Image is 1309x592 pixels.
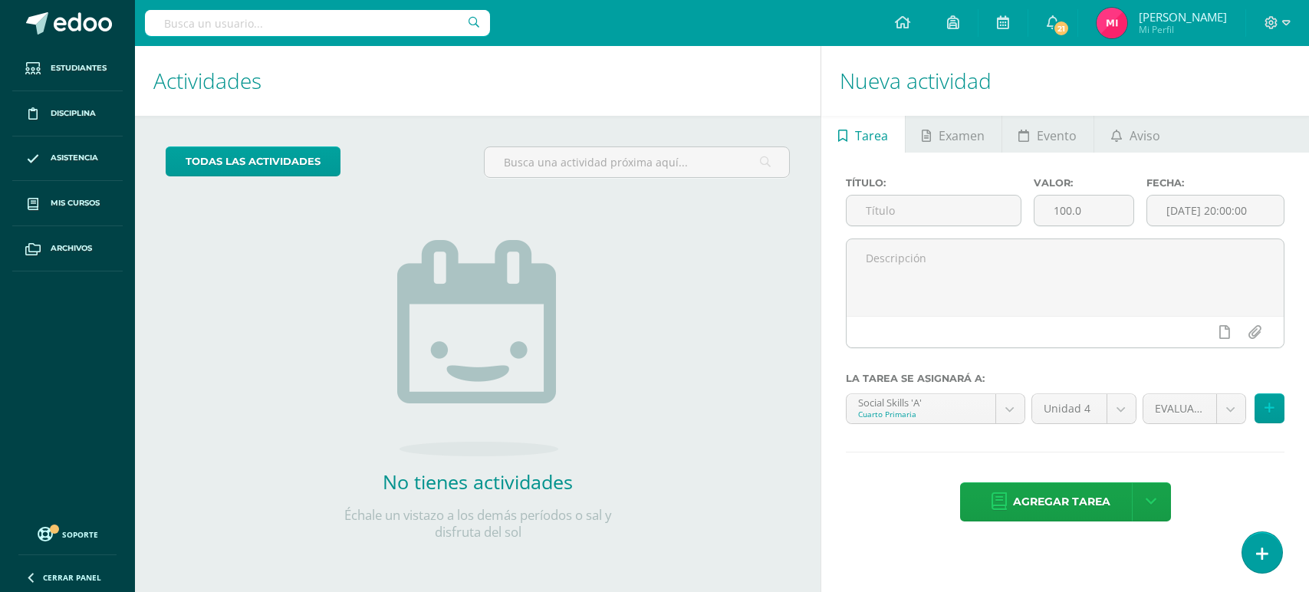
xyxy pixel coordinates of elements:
[51,242,92,255] span: Archivos
[12,136,123,182] a: Asistencia
[858,409,983,419] div: Cuarto Primaria
[12,46,123,91] a: Estudiantes
[821,116,904,153] a: Tarea
[1013,483,1110,521] span: Agregar tarea
[1147,196,1284,225] input: Fecha de entrega
[1032,394,1136,423] a: Unidad 4
[1002,116,1094,153] a: Evento
[1094,116,1176,153] a: Aviso
[840,46,1291,116] h1: Nueva actividad
[1097,8,1127,38] img: 67e357ac367b967c23576a478ea07591.png
[145,10,490,36] input: Busca un usuario...
[51,152,98,164] span: Asistencia
[1146,177,1284,189] label: Fecha:
[12,181,123,226] a: Mis cursos
[166,146,340,176] a: todas las Actividades
[858,394,983,409] div: Social Skills 'A'
[62,529,98,540] span: Soporte
[43,572,101,583] span: Cerrar panel
[1139,9,1227,25] span: [PERSON_NAME]
[846,177,1021,189] label: Título:
[1037,117,1077,154] span: Evento
[12,226,123,271] a: Archivos
[1143,394,1245,423] a: EVALUACIÓN (30.0pts)
[1155,394,1205,423] span: EVALUACIÓN (30.0pts)
[1044,394,1095,423] span: Unidad 4
[1139,23,1227,36] span: Mi Perfil
[846,373,1284,384] label: La tarea se asignará a:
[18,523,117,544] a: Soporte
[847,196,1021,225] input: Título
[324,507,631,541] p: Échale un vistazo a los demás períodos o sal y disfruta del sol
[153,46,802,116] h1: Actividades
[397,240,558,456] img: no_activities.png
[855,117,888,154] span: Tarea
[906,116,1001,153] a: Examen
[51,62,107,74] span: Estudiantes
[51,107,96,120] span: Disciplina
[51,197,100,209] span: Mis cursos
[485,147,789,177] input: Busca una actividad próxima aquí...
[12,91,123,136] a: Disciplina
[1034,196,1133,225] input: Puntos máximos
[324,469,631,495] h2: No tienes actividades
[939,117,985,154] span: Examen
[1053,20,1070,37] span: 21
[847,394,1024,423] a: Social Skills 'A'Cuarto Primaria
[1130,117,1160,154] span: Aviso
[1034,177,1134,189] label: Valor:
